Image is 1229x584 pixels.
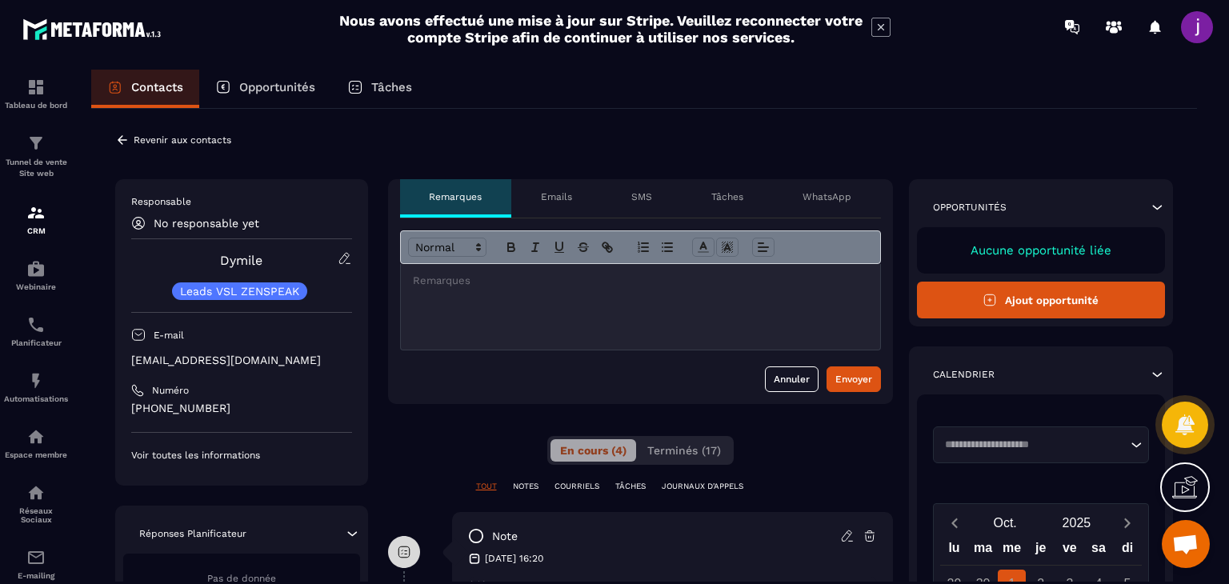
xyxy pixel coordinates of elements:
p: NOTES [513,481,538,492]
div: di [1113,537,1142,565]
p: [EMAIL_ADDRESS][DOMAIN_NAME] [131,353,352,368]
p: Revenir aux contacts [134,134,231,146]
a: Opportunités [199,70,331,108]
div: je [1027,537,1055,565]
p: Emails [541,190,572,203]
p: Opportunités [933,201,1007,214]
img: formation [26,78,46,97]
p: Responsable [131,195,352,208]
img: automations [26,427,46,446]
p: Contacts [131,80,183,94]
a: automationsautomationsEspace membre [4,415,68,471]
button: Previous month [940,512,970,534]
h2: Nous avons effectué une mise à jour sur Stripe. Veuillez reconnecter votre compte Stripe afin de ... [338,12,863,46]
p: COURRIELS [554,481,599,492]
p: No responsable yet [154,217,259,230]
div: ve [1055,537,1084,565]
a: Contacts [91,70,199,108]
img: email [26,548,46,567]
a: Tâches [331,70,428,108]
button: Next month [1112,512,1142,534]
a: social-networksocial-networkRéseaux Sociaux [4,471,68,536]
p: [PHONE_NUMBER] [131,401,352,416]
button: Open years overlay [1041,509,1112,537]
p: CRM [4,226,68,235]
div: ma [969,537,998,565]
p: Calendrier [933,368,995,381]
p: Tâches [371,80,412,94]
p: Réseaux Sociaux [4,506,68,524]
p: WhatsApp [803,190,851,203]
a: automationsautomationsWebinaire [4,247,68,303]
p: Automatisations [4,394,68,403]
button: Annuler [765,366,819,392]
p: Planificateur [4,338,68,347]
p: Tunnel de vente Site web [4,157,68,179]
p: E-mailing [4,571,68,580]
button: Ajout opportunité [917,282,1166,318]
div: lu [939,537,968,565]
span: Terminés (17) [647,444,721,457]
img: automations [26,259,46,278]
a: automationsautomationsAutomatisations [4,359,68,415]
p: Espace membre [4,450,68,459]
p: Réponses Planificateur [139,527,246,540]
input: Search for option [939,437,1127,453]
p: Voir toutes les informations [131,449,352,462]
img: logo [22,14,166,44]
p: E-mail [154,329,184,342]
img: formation [26,203,46,222]
p: note [492,529,518,544]
p: SMS [631,190,652,203]
a: schedulerschedulerPlanificateur [4,303,68,359]
button: Open months overlay [970,509,1041,537]
a: Dymile [220,253,262,268]
p: Aucune opportunité liée [933,243,1150,258]
p: Webinaire [4,282,68,291]
div: Search for option [933,426,1150,463]
span: Pas de donnée [207,573,276,584]
a: formationformationTunnel de vente Site web [4,122,68,191]
div: Ouvrir le chat [1162,520,1210,568]
p: Numéro [152,384,189,397]
p: Leads VSL ZENSPEAK [180,286,299,297]
p: Remarques [429,190,482,203]
p: [DATE] 16:20 [485,552,543,565]
a: formationformationTableau de bord [4,66,68,122]
button: Terminés (17) [638,439,731,462]
p: Tableau de bord [4,101,68,110]
p: TOUT [476,481,497,492]
div: Envoyer [835,371,872,387]
div: sa [1084,537,1113,565]
span: En cours (4) [560,444,627,457]
p: JOURNAUX D'APPELS [662,481,743,492]
img: automations [26,371,46,390]
p: Tâches [711,190,743,203]
img: social-network [26,483,46,502]
img: scheduler [26,315,46,334]
button: Envoyer [827,366,881,392]
p: Opportunités [239,80,315,94]
p: TÂCHES [615,481,646,492]
a: formationformationCRM [4,191,68,247]
div: me [998,537,1027,565]
img: formation [26,134,46,153]
button: En cours (4) [550,439,636,462]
